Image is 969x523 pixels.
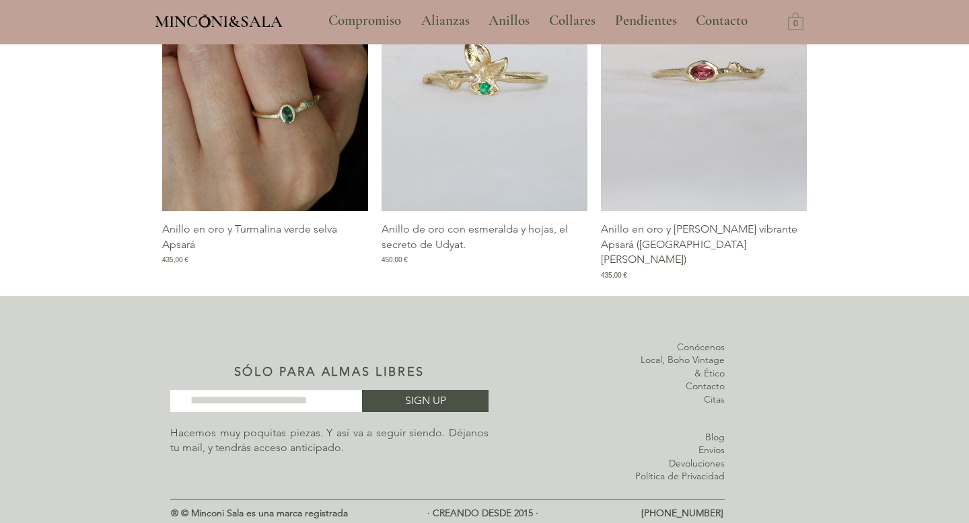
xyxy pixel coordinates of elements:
a: Citas [704,393,725,405]
p: Hacemos muy poquitas piezas. Y así va a seguir siendo. Déjanos tu mail, y tendrás acceso anticipado. [170,426,489,456]
a: Pendientes [605,4,686,38]
a: Contacto [686,380,725,392]
span: SIGN UP [405,393,446,408]
a: Devoluciones [669,457,725,469]
a: Envíos [698,444,725,456]
a: Anillo en oro y Turmalina verde selva Apsará435,00 € [162,222,368,280]
p: Anillo en oro y [PERSON_NAME] vibrante Apsará ([GEOGRAPHIC_DATA][PERSON_NAME]) [601,222,807,267]
a: Alianzas [411,4,478,38]
span: SÓLO PARA ALMAS LIBRES [234,364,425,379]
p: Pendientes [608,4,684,38]
img: Minconi Sala [199,14,211,28]
p: Compromiso [322,4,408,38]
a: Contacto [686,4,758,38]
span: 435,00 € [601,270,627,280]
a: Collares [539,4,605,38]
p: Collares [542,4,602,38]
a: Anillo en oro y [PERSON_NAME] vibrante Apsará ([GEOGRAPHIC_DATA][PERSON_NAME])435,00 € [601,222,807,280]
a: Compromiso [318,4,411,38]
span: MINCONI&SALA [155,11,283,32]
button: SIGN UP [362,390,489,412]
span: [PHONE_NUMBER] [641,507,723,519]
a: Local, Boho Vintage & Ético [641,354,725,379]
span: · CREANDO DESDE 2015 · [427,507,538,519]
a: Carrito con 0 ítems [788,11,803,30]
nav: Sitio [292,4,785,38]
p: Contacto [689,4,754,38]
text: 0 [793,19,798,29]
a: Anillos [478,4,539,38]
p: Alianzas [415,4,476,38]
a: Anillo de oro con esmeralda y hojas, el secreto de Udyat.450,00 € [382,222,587,280]
p: Anillo en oro y Turmalina verde selva Apsará [162,222,368,252]
a: Conócenos [677,341,725,353]
p: Anillos [482,4,536,38]
span: ® © Minconi Sala es una marca registrada [171,507,348,519]
p: Anillo de oro con esmeralda y hojas, el secreto de Udyat. [382,222,587,252]
span: 435,00 € [162,255,188,265]
a: Blog [705,431,725,443]
a: Política de Privacidad [635,470,725,482]
span: 450,00 € [382,255,408,265]
a: MINCONI&SALA [155,9,283,31]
